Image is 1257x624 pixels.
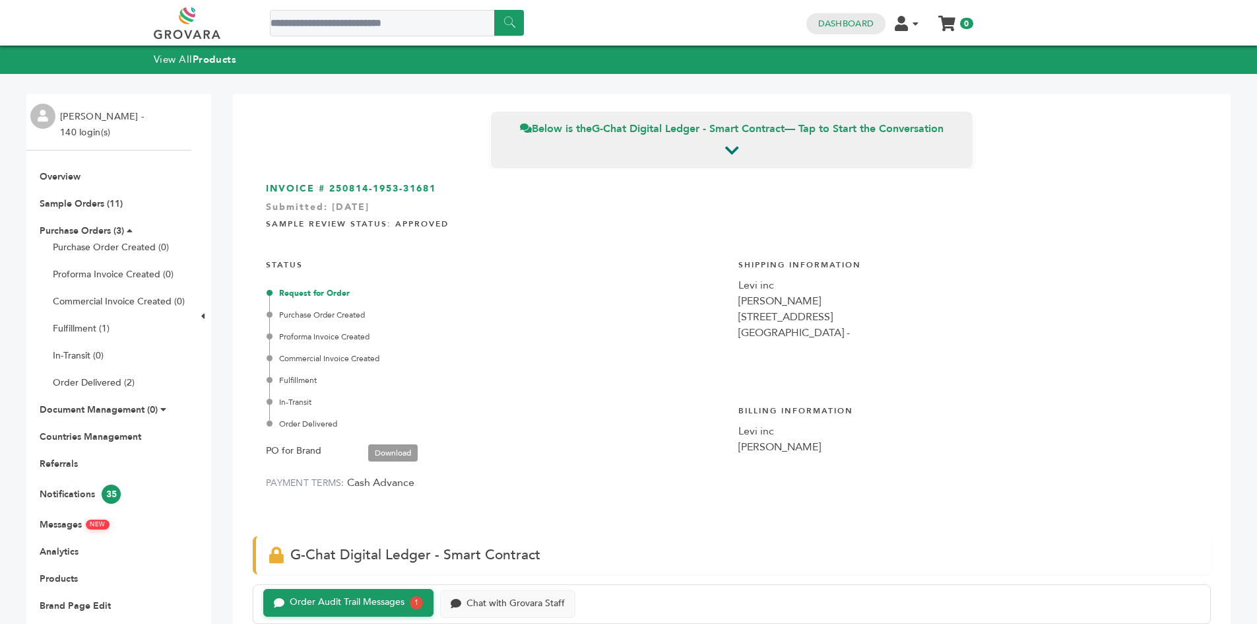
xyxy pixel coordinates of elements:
a: Proforma Invoice Created (0) [53,268,174,281]
a: Purchase Order Created (0) [53,241,169,254]
div: Proforma Invoice Created [269,331,725,343]
a: Document Management (0) [40,403,158,416]
span: Below is the — Tap to Start the Conversation [520,121,944,136]
div: In-Transit [269,396,725,408]
span: Cash Advance [347,475,414,490]
div: Purchase Order Created [269,309,725,321]
div: [PERSON_NAME] [738,293,1198,309]
div: Levi inc [738,423,1198,439]
a: My Cart [939,12,954,26]
a: Commercial Invoice Created (0) [53,295,185,308]
a: In-Transit (0) [53,349,104,362]
h3: INVOICE # 250814-1953-31681 [266,182,1198,195]
a: Sample Orders (11) [40,197,123,210]
div: 1 [410,596,423,609]
span: 35 [102,485,121,504]
div: Order Delivered [269,418,725,430]
span: 0 [960,18,973,29]
div: Order Audit Trail Messages [290,597,404,608]
span: G-Chat Digital Ledger - Smart Contract [290,545,540,565]
div: Chat with Grovara Staff [467,598,565,609]
div: Submitted: [DATE] [266,201,1198,221]
a: Notifications35 [40,488,121,501]
a: Purchase Orders (3) [40,225,124,237]
a: Products [40,572,78,585]
div: [PERSON_NAME] [738,439,1198,455]
h4: Sample Review Status: Approved [266,209,1198,236]
img: profile.png [30,104,55,129]
a: Referrals [40,458,78,470]
div: Commercial Invoice Created [269,353,725,364]
input: Search a product or brand... [270,10,524,36]
h4: Shipping Information [738,250,1198,277]
a: Analytics [40,545,79,558]
a: View AllProducts [154,53,237,66]
a: Dashboard [818,18,874,30]
label: PO for Brand [266,443,321,459]
div: Fulfillment [269,374,725,386]
h4: Billing Information [738,396,1198,423]
div: Levi inc [738,277,1198,293]
a: Download [368,444,418,462]
label: PAYMENT TERMS: [266,477,344,489]
div: [GEOGRAPHIC_DATA] - [738,325,1198,341]
a: Brand Page Edit [40,600,111,612]
div: [STREET_ADDRESS] [738,309,1198,325]
a: Countries Management [40,431,141,443]
div: Request for Order [269,287,725,299]
span: NEW [86,520,110,530]
h4: STATUS [266,250,725,277]
a: Order Delivered (2) [53,376,135,389]
a: Fulfillment (1) [53,322,110,335]
a: MessagesNEW [40,518,110,531]
strong: G-Chat Digital Ledger - Smart Contract [592,121,785,136]
a: Overview [40,170,81,183]
li: [PERSON_NAME] - 140 login(s) [60,109,147,141]
strong: Products [193,53,236,66]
